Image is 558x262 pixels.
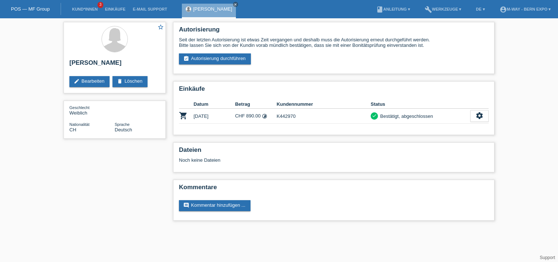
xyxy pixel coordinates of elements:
[179,200,251,211] a: commentKommentar hinzufügen ...
[475,112,484,120] i: settings
[129,7,171,11] a: E-Mail Support
[500,6,507,13] i: account_circle
[276,109,371,124] td: K442970
[11,6,50,12] a: POS — MF Group
[472,7,488,11] a: DE ▾
[179,53,251,64] a: assignment_turned_inAutorisierung durchführen
[235,109,277,124] td: CHF 890.00
[276,100,371,109] th: Kundennummer
[179,157,402,163] div: Noch keine Dateien
[179,85,489,96] h2: Einkäufe
[98,2,103,8] span: 3
[371,100,470,109] th: Status
[69,76,110,87] a: editBearbeiten
[496,7,554,11] a: account_circlem-way - Bern Expo ▾
[101,7,129,11] a: Einkäufe
[74,78,80,84] i: edit
[179,146,489,157] h2: Dateien
[179,37,489,48] div: Seit der letzten Autorisierung ist etwas Zeit vergangen und deshalb muss die Autorisierung erneut...
[115,127,132,132] span: Deutsch
[69,127,76,132] span: Schweiz
[69,105,89,110] span: Geschlecht
[69,59,160,70] h2: [PERSON_NAME]
[233,2,238,7] a: close
[376,6,383,13] i: book
[183,56,189,61] i: assignment_turned_in
[69,105,115,116] div: Weiblich
[194,109,235,124] td: [DATE]
[179,184,489,195] h2: Kommentare
[157,24,164,31] a: star_border
[179,111,188,120] i: POSP00025773
[234,3,237,6] i: close
[157,24,164,30] i: star_border
[262,113,267,119] i: Fixe Raten (8 Raten)
[183,202,189,208] i: comment
[372,113,377,118] i: check
[179,26,489,37] h2: Autorisierung
[69,122,89,127] span: Nationalität
[235,100,277,109] th: Betrag
[194,100,235,109] th: Datum
[117,78,123,84] i: delete
[540,255,555,260] a: Support
[378,112,433,120] div: Bestätigt, abgeschlossen
[193,6,232,12] a: [PERSON_NAME]
[421,7,465,11] a: buildWerkzeuge ▾
[372,7,414,11] a: bookAnleitung ▾
[68,7,101,11] a: Kund*innen
[112,76,148,87] a: deleteLöschen
[425,6,432,13] i: build
[115,122,130,127] span: Sprache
